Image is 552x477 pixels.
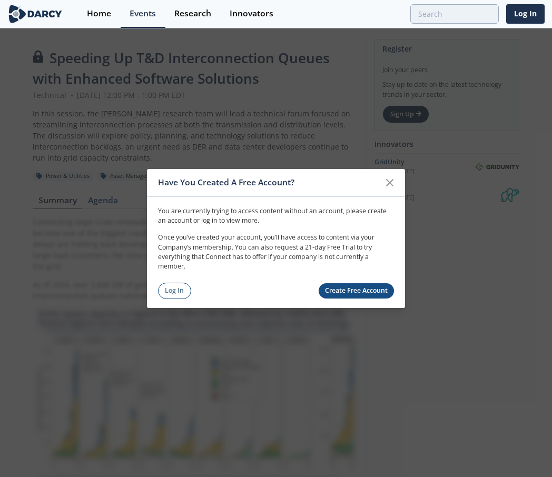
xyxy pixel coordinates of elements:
[7,5,63,23] img: logo-wide.svg
[158,283,191,299] a: Log In
[158,173,380,193] div: Have You Created A Free Account?
[410,4,499,24] input: Advanced Search
[230,9,273,18] div: Innovators
[174,9,211,18] div: Research
[158,233,394,272] p: Once you’ve created your account, you’ll have access to content via your Company’s membership. Yo...
[506,4,545,24] a: Log In
[319,283,395,299] a: Create Free Account
[130,9,156,18] div: Events
[158,206,394,225] p: You are currently trying to access content without an account, please create an account or log in...
[87,9,111,18] div: Home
